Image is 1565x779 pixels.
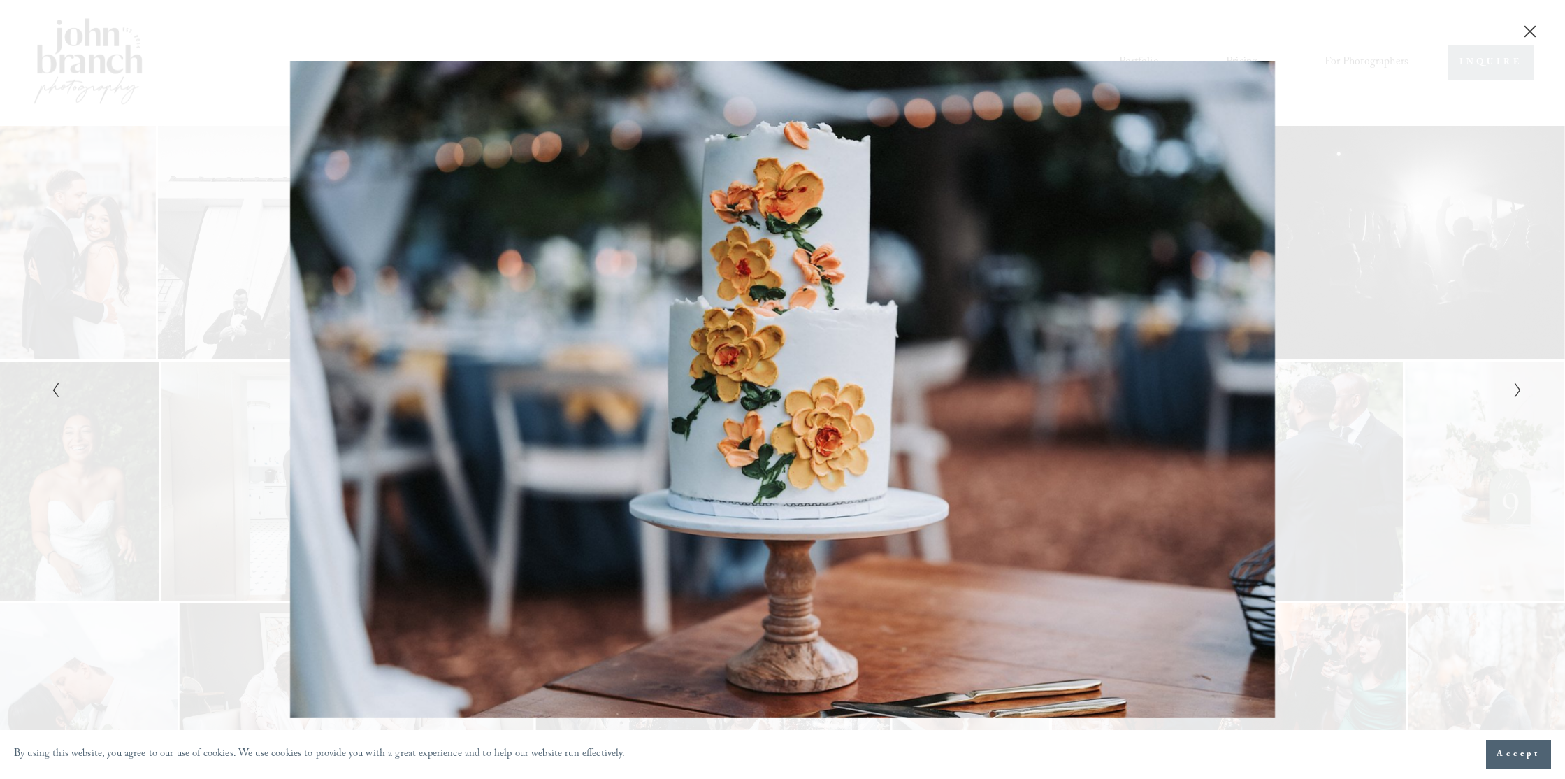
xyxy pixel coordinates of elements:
[14,745,626,765] p: By using this website, you agree to our use of cookies. We use cookies to provide you with a grea...
[1509,381,1518,398] button: Next Slide
[1519,24,1541,39] button: Close
[1497,748,1541,762] span: Accept
[1486,740,1551,769] button: Accept
[47,381,56,398] button: Previous Slide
